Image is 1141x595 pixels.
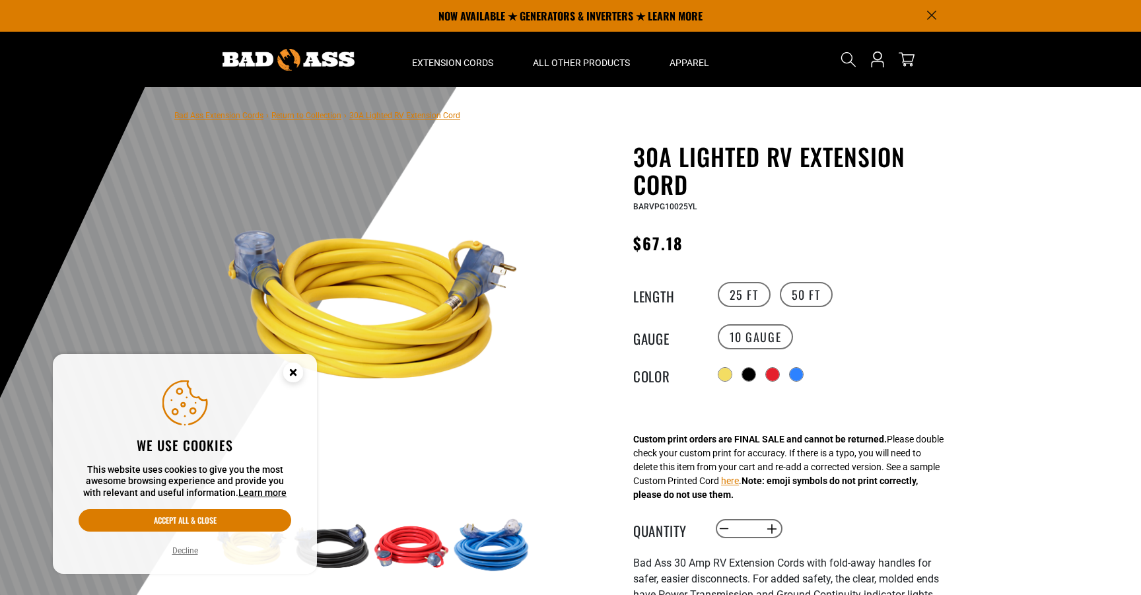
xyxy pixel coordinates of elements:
h1: 30A Lighted RV Extension Cord [633,143,957,198]
strong: Note: emoji symbols do not print correctly, please do not use them. [633,475,918,500]
label: 25 FT [718,282,771,307]
span: BARVPG10025YL [633,202,697,211]
div: Please double check your custom print for accuracy. If there is a typo, you will need to delete t... [633,433,944,502]
summary: Extension Cords [392,32,513,87]
img: red [373,508,450,585]
span: $67.18 [633,231,683,255]
summary: All Other Products [513,32,650,87]
img: black [293,508,370,585]
legend: Length [633,286,699,303]
h2: We use cookies [79,437,291,454]
label: 50 FT [780,282,833,307]
p: This website uses cookies to give you the most awesome browsing experience and provide you with r... [79,464,291,499]
a: Bad Ass Extension Cords [174,111,263,120]
aside: Cookie Consent [53,354,317,575]
a: Learn more [238,487,287,498]
img: blue [453,508,530,585]
img: Bad Ass Extension Cords [223,49,355,71]
span: › [344,111,347,120]
label: Quantity [633,520,699,538]
span: All Other Products [533,57,630,69]
span: › [266,111,269,120]
button: Accept all & close [79,509,291,532]
span: Apparel [670,57,709,69]
span: 30A Lighted RV Extension Cord [349,111,460,120]
strong: Custom print orders are FINAL SALE and cannot be returned. [633,434,887,444]
img: yellow [213,145,532,464]
button: here [721,474,739,488]
span: Extension Cords [412,57,493,69]
a: Return to Collection [271,111,341,120]
summary: Search [838,49,859,70]
legend: Gauge [633,328,699,345]
label: 10 Gauge [718,324,794,349]
nav: breadcrumbs [174,107,460,123]
summary: Apparel [650,32,729,87]
button: Decline [168,544,202,557]
legend: Color [633,366,699,383]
